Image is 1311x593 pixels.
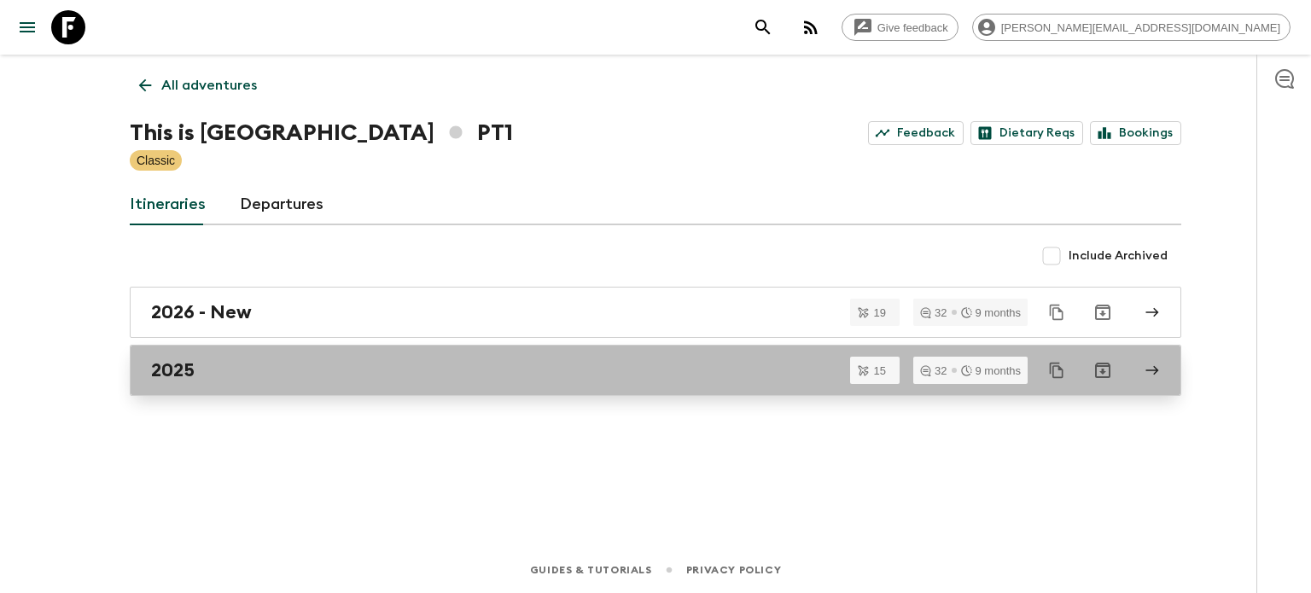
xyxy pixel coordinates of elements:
[920,307,947,318] div: 32
[868,121,964,145] a: Feedback
[864,307,896,318] span: 19
[1090,121,1181,145] a: Bookings
[161,75,257,96] p: All adventures
[992,21,1290,34] span: [PERSON_NAME][EMAIL_ADDRESS][DOMAIN_NAME]
[1086,295,1120,329] button: Archive
[1069,247,1168,265] span: Include Archived
[130,184,206,225] a: Itineraries
[240,184,323,225] a: Departures
[842,14,958,41] a: Give feedback
[1041,297,1072,328] button: Duplicate
[868,21,958,34] span: Give feedback
[530,561,652,579] a: Guides & Tutorials
[130,116,513,150] h1: This is [GEOGRAPHIC_DATA] PT1
[1086,353,1120,387] button: Archive
[10,10,44,44] button: menu
[746,10,780,44] button: search adventures
[864,365,896,376] span: 15
[686,561,781,579] a: Privacy Policy
[1041,355,1072,386] button: Duplicate
[970,121,1083,145] a: Dietary Reqs
[920,365,947,376] div: 32
[972,14,1291,41] div: [PERSON_NAME][EMAIL_ADDRESS][DOMAIN_NAME]
[130,287,1181,338] a: 2026 - New
[130,68,266,102] a: All adventures
[137,152,175,169] p: Classic
[130,345,1181,396] a: 2025
[961,307,1021,318] div: 9 months
[961,365,1021,376] div: 9 months
[151,301,252,323] h2: 2026 - New
[151,359,195,381] h2: 2025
